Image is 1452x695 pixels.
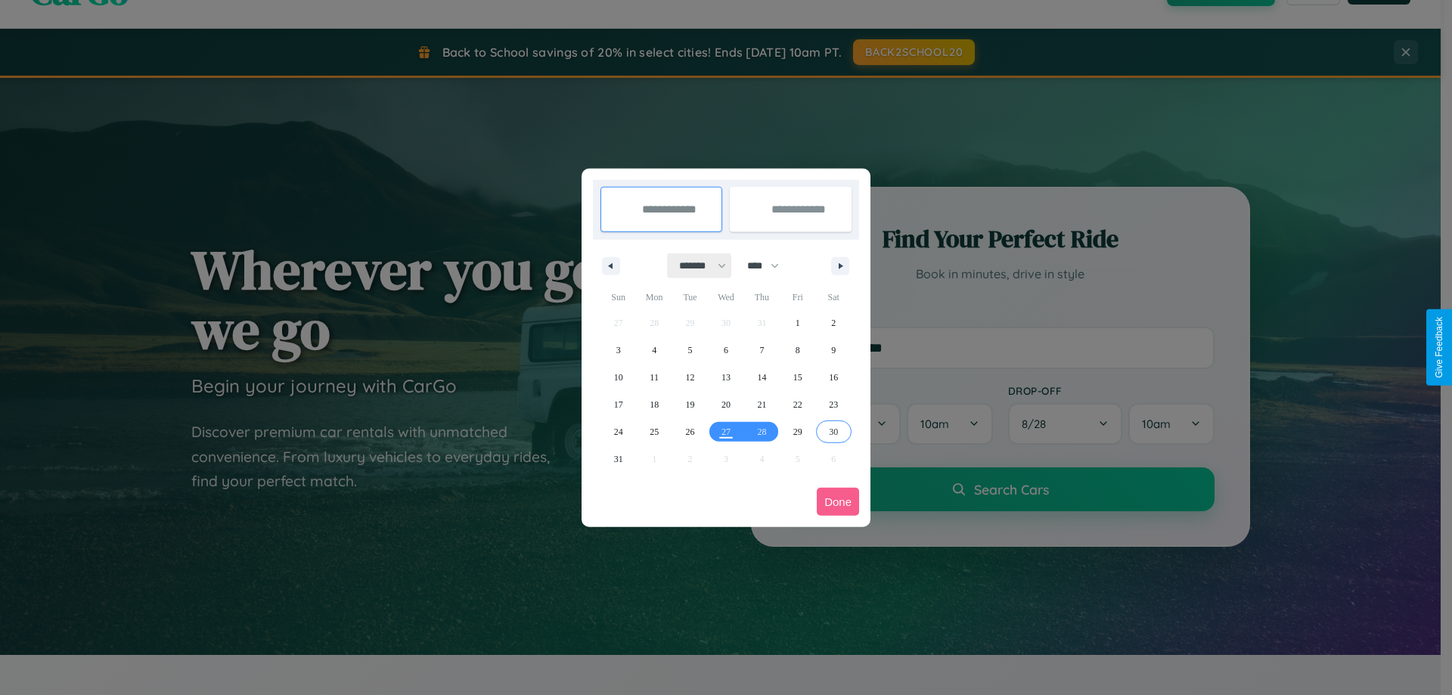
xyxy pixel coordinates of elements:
[616,337,621,364] span: 3
[614,418,623,445] span: 24
[672,285,708,309] span: Tue
[1434,317,1444,378] div: Give Feedback
[708,337,743,364] button: 6
[724,337,728,364] span: 6
[721,364,731,391] span: 13
[829,391,838,418] span: 23
[816,337,852,364] button: 9
[652,337,656,364] span: 4
[831,337,836,364] span: 9
[796,337,800,364] span: 8
[793,391,802,418] span: 22
[816,364,852,391] button: 16
[614,445,623,473] span: 31
[816,391,852,418] button: 23
[636,337,672,364] button: 4
[614,364,623,391] span: 10
[600,418,636,445] button: 24
[708,418,743,445] button: 27
[780,309,815,337] button: 1
[650,418,659,445] span: 25
[757,364,766,391] span: 14
[793,364,802,391] span: 15
[686,391,695,418] span: 19
[780,418,815,445] button: 29
[796,309,800,337] span: 1
[829,418,838,445] span: 30
[600,445,636,473] button: 31
[600,364,636,391] button: 10
[636,285,672,309] span: Mon
[686,418,695,445] span: 26
[744,285,780,309] span: Thu
[780,285,815,309] span: Fri
[721,391,731,418] span: 20
[672,418,708,445] button: 26
[708,391,743,418] button: 20
[636,391,672,418] button: 18
[708,364,743,391] button: 13
[744,391,780,418] button: 21
[600,391,636,418] button: 17
[759,337,764,364] span: 7
[817,488,859,516] button: Done
[721,418,731,445] span: 27
[816,285,852,309] span: Sat
[688,337,693,364] span: 5
[672,364,708,391] button: 12
[708,285,743,309] span: Wed
[757,391,766,418] span: 21
[780,364,815,391] button: 15
[600,337,636,364] button: 3
[793,418,802,445] span: 29
[816,309,852,337] button: 2
[816,418,852,445] button: 30
[757,418,766,445] span: 28
[636,418,672,445] button: 25
[650,391,659,418] span: 18
[672,391,708,418] button: 19
[780,337,815,364] button: 8
[600,285,636,309] span: Sun
[686,364,695,391] span: 12
[744,337,780,364] button: 7
[780,391,815,418] button: 22
[829,364,838,391] span: 16
[650,364,659,391] span: 11
[744,418,780,445] button: 28
[672,337,708,364] button: 5
[831,309,836,337] span: 2
[636,364,672,391] button: 11
[744,364,780,391] button: 14
[614,391,623,418] span: 17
